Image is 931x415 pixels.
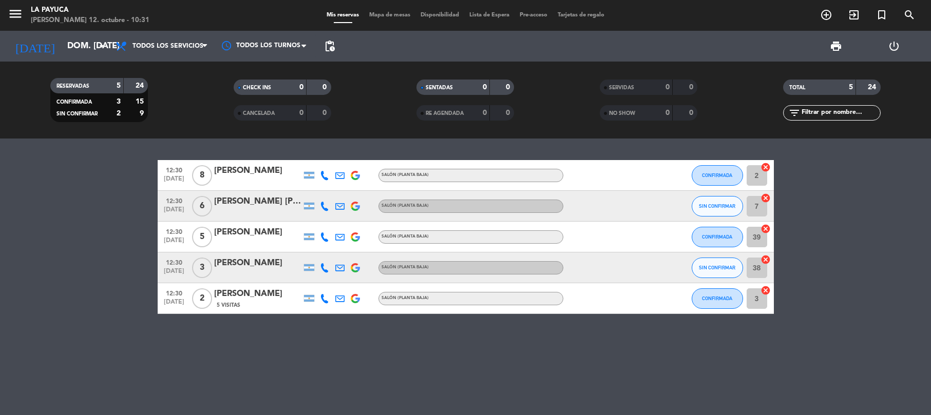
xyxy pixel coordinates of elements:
i: exit_to_app [848,9,860,21]
span: Lista de Espera [464,12,515,18]
span: Salón (planta baja) [382,173,429,177]
span: [DATE] [161,175,187,187]
div: [PERSON_NAME] [214,256,301,270]
div: La Payuca [31,5,149,15]
strong: 0 [506,109,512,116]
i: turned_in_not [876,9,888,21]
strong: 5 [849,84,853,91]
span: 2 [192,288,212,309]
img: google-logo.png [351,202,360,211]
button: SIN CONFIRMAR [692,258,743,278]
i: search [903,9,916,21]
i: cancel [761,254,771,265]
span: 12:30 [161,256,187,268]
span: 6 [192,196,212,216]
div: [PERSON_NAME] 12. octubre - 10:31 [31,15,149,26]
span: [DATE] [161,206,187,218]
i: arrow_drop_down [96,40,108,52]
span: 12:30 [161,287,187,299]
input: Filtrar por nombre... [801,107,880,118]
span: Mapa de mesas [364,12,415,18]
span: SIN CONFIRMAR [699,203,735,209]
span: Pre-acceso [515,12,553,18]
span: [DATE] [161,268,187,280]
i: menu [8,6,23,22]
div: [PERSON_NAME] [214,287,301,301]
button: CONFIRMADA [692,288,743,309]
span: 3 [192,258,212,278]
strong: 0 [322,84,329,91]
strong: 0 [483,109,487,116]
span: Salón (planta baja) [382,265,429,269]
span: pending_actions [324,40,336,52]
strong: 0 [689,84,695,91]
span: Disponibilidad [415,12,464,18]
i: power_settings_new [888,40,900,52]
i: [DATE] [8,35,62,57]
strong: 0 [666,109,670,116]
strong: 0 [506,84,512,91]
button: CONFIRMADA [692,165,743,186]
span: TOTAL [789,85,805,90]
div: [PERSON_NAME] [214,226,301,239]
span: CONFIRMADA [56,100,92,105]
span: 12:30 [161,225,187,237]
strong: 5 [117,82,121,89]
strong: 0 [689,109,695,116]
span: SIN CONFIRMAR [56,111,98,116]
span: print [830,40,842,52]
span: CONFIRMADA [702,234,732,240]
span: [DATE] [161,237,187,249]
strong: 3 [117,98,121,105]
span: CANCELADA [243,111,275,116]
strong: 0 [299,109,303,116]
img: google-logo.png [351,232,360,242]
button: CONFIRMADA [692,227,743,247]
strong: 0 [666,84,670,91]
i: cancel [761,285,771,295]
span: 12:30 [161,194,187,206]
span: Mis reservas [321,12,364,18]
strong: 9 [140,110,146,117]
span: 5 [192,227,212,247]
button: menu [8,6,23,25]
span: Tarjetas de regalo [553,12,610,18]
strong: 24 [868,84,878,91]
i: cancel [761,224,771,234]
span: Salón (planta baja) [382,296,429,300]
i: filter_list [788,107,801,119]
div: LOG OUT [865,31,923,62]
span: SIN CONFIRMAR [699,265,735,270]
span: Salón (planta baja) [382,234,429,239]
img: google-logo.png [351,263,360,272]
i: cancel [761,162,771,172]
i: add_circle_outline [820,9,832,21]
strong: 24 [136,82,146,89]
span: CONFIRMADA [702,295,732,301]
span: RE AGENDADA [426,111,464,116]
span: CHECK INS [243,85,271,90]
strong: 0 [299,84,303,91]
span: 5 Visitas [217,301,240,309]
strong: 15 [136,98,146,105]
span: CONFIRMADA [702,172,732,178]
img: google-logo.png [351,294,360,303]
i: cancel [761,193,771,203]
span: SENTADAS [426,85,453,90]
img: google-logo.png [351,171,360,180]
span: NO SHOW [609,111,635,116]
button: SIN CONFIRMAR [692,196,743,216]
div: [PERSON_NAME] [PERSON_NAME] [214,195,301,208]
span: 12:30 [161,164,187,175]
strong: 2 [117,110,121,117]
span: 8 [192,165,212,186]
strong: 0 [483,84,487,91]
div: [PERSON_NAME] [214,164,301,177]
span: RESERVADAS [56,84,89,89]
span: Todos los servicios [132,43,203,50]
strong: 0 [322,109,329,116]
span: Salón (planta baja) [382,204,429,208]
span: SERVIDAS [609,85,634,90]
span: [DATE] [161,299,187,310]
